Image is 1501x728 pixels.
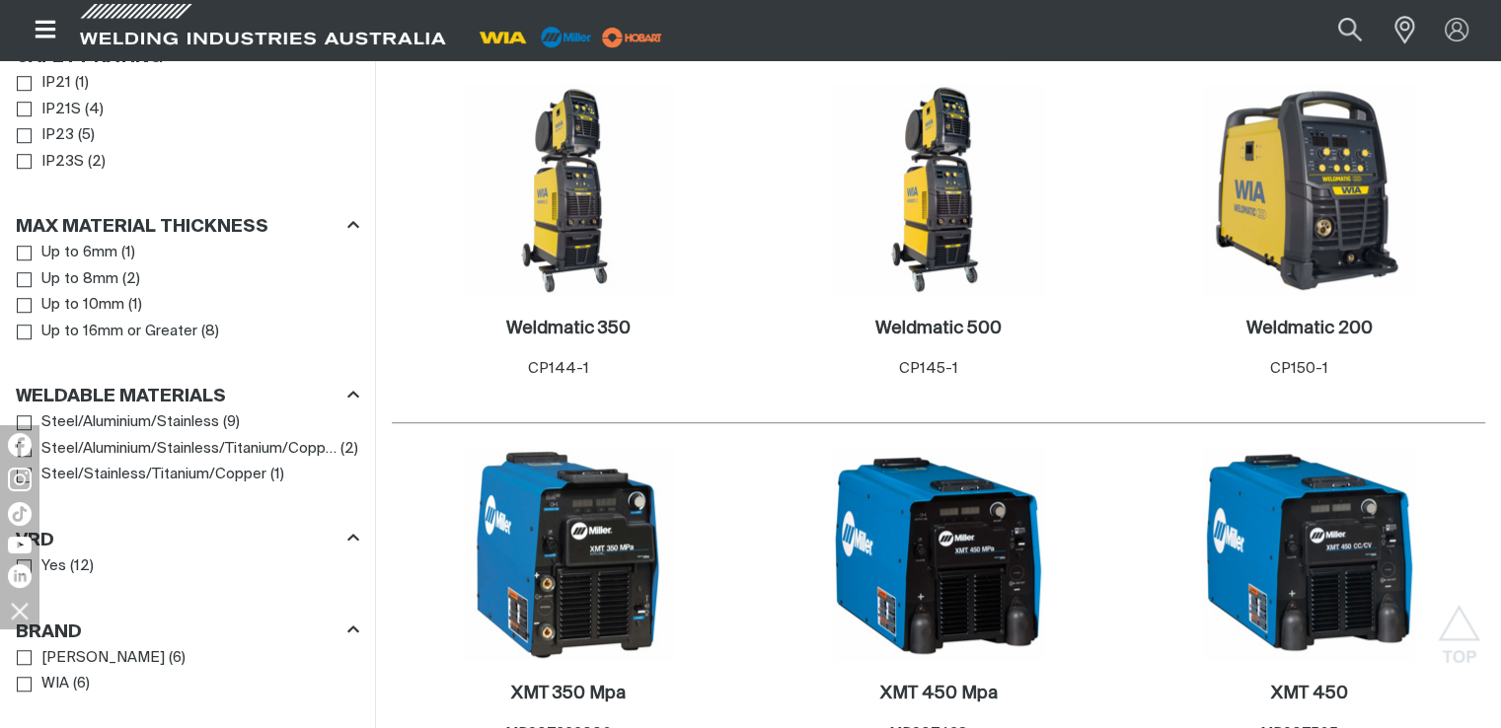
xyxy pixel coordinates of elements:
[8,537,32,553] img: YouTube
[73,673,90,695] span: ( 6 )
[1292,8,1384,52] input: Product name or item number...
[17,462,266,488] a: Steel/Stainless/Titanium/Copper
[16,213,359,240] div: Max Material Thickness
[41,268,118,291] span: Up to 8mm
[41,72,71,95] span: IP21
[511,685,626,702] h2: XMT 350 Mpa
[1203,449,1414,660] img: XMT 450
[899,361,958,376] span: CP145-1
[17,240,358,344] ul: Max Material Thickness
[41,99,81,121] span: IP21S
[8,564,32,588] img: LinkedIn
[17,292,124,319] a: Up to 10mm
[1245,318,1372,340] a: Weldmatic 200
[17,319,197,345] a: Up to 16mm or Greater
[17,240,117,266] a: Up to 6mm
[17,149,84,176] a: IP23S
[1437,605,1481,649] button: Scroll to top
[875,318,1002,340] a: Weldmatic 500
[41,555,66,578] span: Yes
[833,84,1044,295] img: Weldmatic 500
[17,553,358,580] ul: VRD
[270,464,284,486] span: ( 1 )
[8,502,32,526] img: TikTok
[70,555,94,578] span: ( 12 )
[506,320,631,337] h2: Weldmatic 350
[78,124,95,147] span: ( 5 )
[596,23,668,52] img: miller
[17,645,165,672] a: [PERSON_NAME]
[17,436,337,463] a: Steel/Aluminium/Stainless/Titanium/Copper
[463,449,674,660] img: XMT 350 Mpa
[17,671,69,697] a: WIA
[75,72,89,95] span: ( 1 )
[1316,8,1384,52] button: Search products
[41,294,124,317] span: Up to 10mm
[1245,320,1372,337] h2: Weldmatic 200
[340,438,358,461] span: ( 2 )
[17,70,71,97] a: IP21
[16,526,359,552] div: VRD
[17,409,219,436] a: Steel/Aluminium/Stainless
[833,449,1044,660] img: XMT 450 Mpa
[17,645,358,697] ul: Brand
[875,320,1002,337] h2: Weldmatic 500
[1270,361,1328,376] span: CP150-1
[16,618,359,644] div: Brand
[17,70,358,175] ul: Safety Rating
[16,383,359,409] div: Weldable Materials
[880,685,998,702] h2: XMT 450 Mpa
[528,361,589,376] span: CP144-1
[16,216,268,239] h3: Max Material Thickness
[41,673,69,695] span: WIA
[41,647,165,670] span: [PERSON_NAME]
[8,433,32,457] img: Facebook
[41,438,337,461] span: Steel/Aluminium/Stainless/Titanium/Copper
[463,84,674,295] img: Weldmatic 350
[41,464,266,486] span: Steel/Stainless/Titanium/Copper
[506,318,631,340] a: Weldmatic 350
[121,242,135,264] span: ( 1 )
[88,151,106,174] span: ( 2 )
[880,683,998,705] a: XMT 450 Mpa
[41,242,117,264] span: Up to 6mm
[16,621,82,644] h3: Brand
[1203,84,1414,295] img: Weldmatic 200
[17,553,66,580] a: Yes
[3,594,37,627] img: hide socials
[1270,683,1347,705] a: XMT 450
[596,30,668,44] a: miller
[17,266,118,293] a: Up to 8mm
[17,122,74,149] a: IP23
[85,99,104,121] span: ( 4 )
[122,268,140,291] span: ( 2 )
[41,124,74,147] span: IP23
[169,647,186,670] span: ( 6 )
[8,468,32,491] img: Instagram
[41,411,219,434] span: Steel/Aluminium/Stainless
[223,411,240,434] span: ( 9 )
[201,321,219,343] span: ( 8 )
[1270,685,1347,702] h2: XMT 450
[41,321,197,343] span: Up to 16mm or Greater
[17,97,81,123] a: IP21S
[41,151,84,174] span: IP23S
[16,386,226,408] h3: Weldable Materials
[17,409,358,488] ul: Weldable Materials
[128,294,142,317] span: ( 1 )
[511,683,626,705] a: XMT 350 Mpa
